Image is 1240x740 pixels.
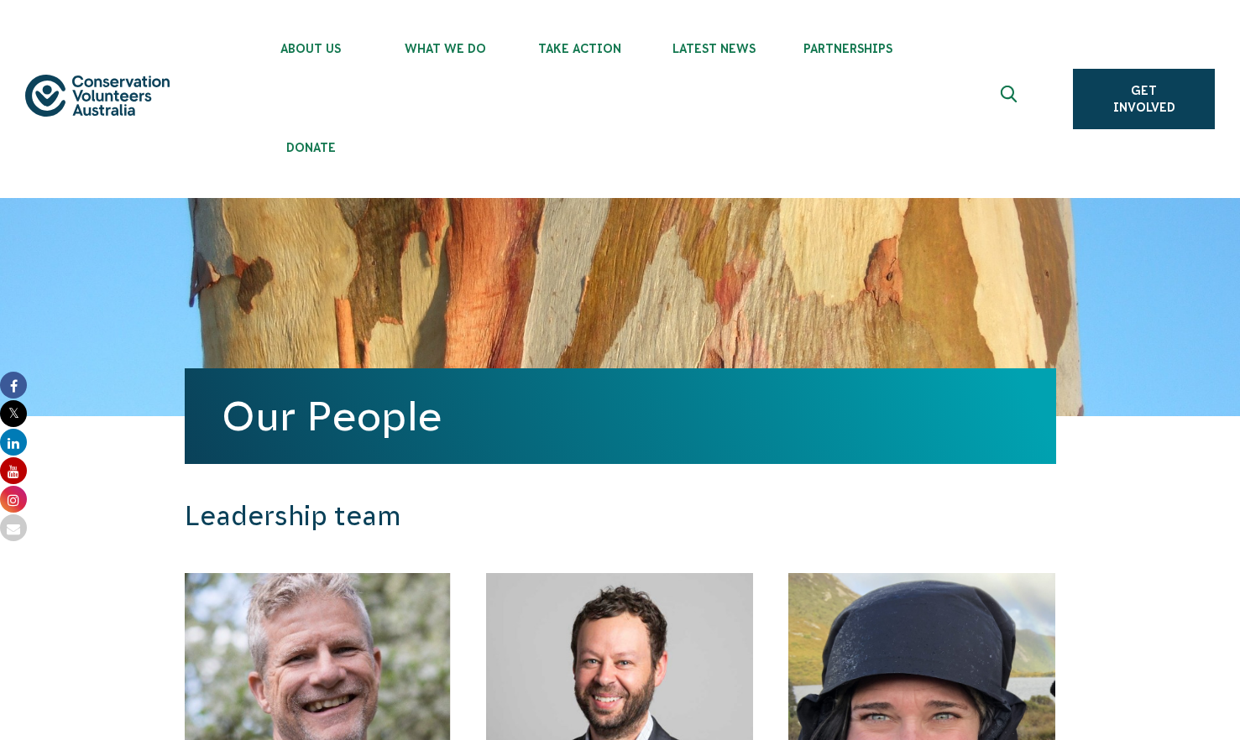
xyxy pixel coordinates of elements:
[222,393,1019,439] h1: Our People
[646,42,781,55] span: Latest News
[243,42,378,55] span: About Us
[781,42,915,55] span: Partnerships
[378,42,512,55] span: What We Do
[512,42,646,55] span: Take Action
[243,141,378,154] span: Donate
[1001,86,1022,112] span: Expand search box
[1073,69,1215,129] a: Get Involved
[185,500,829,533] h3: Leadership team
[991,79,1031,119] button: Expand search box Close search box
[25,75,170,117] img: logo.svg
